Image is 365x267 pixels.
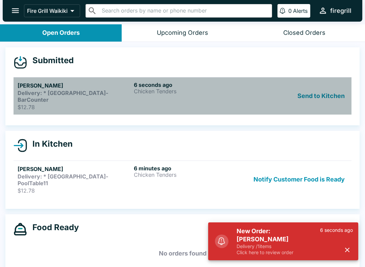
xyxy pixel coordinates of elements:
[330,7,351,15] div: firegrill
[27,55,74,66] h4: Submitted
[27,222,79,233] h4: Food Ready
[283,29,325,37] div: Closed Orders
[42,29,80,37] div: Open Orders
[14,241,351,266] h5: No orders found
[134,88,247,94] p: Chicken Tenders
[134,172,247,178] p: Chicken Tenders
[100,6,269,16] input: Search orders by name or phone number
[18,165,131,173] h5: [PERSON_NAME]
[288,7,292,14] p: 0
[24,4,80,17] button: Fire Grill Waikiki
[14,77,351,115] a: [PERSON_NAME]Delivery: * [GEOGRAPHIC_DATA]-BarCounter$12.786 seconds agoChicken TendersSend to Ki...
[237,227,320,243] h5: New Order: [PERSON_NAME]
[251,165,347,194] button: Notify Customer Food is Ready
[134,81,247,88] h6: 6 seconds ago
[237,249,320,256] p: Click here to review order
[237,243,320,249] p: Delivery / 1 items
[134,165,247,172] h6: 6 minutes ago
[18,81,131,90] h5: [PERSON_NAME]
[293,7,308,14] p: Alerts
[18,90,108,103] strong: Delivery: * [GEOGRAPHIC_DATA]-BarCounter
[27,139,73,149] h4: In Kitchen
[18,104,131,111] p: $12.78
[157,29,208,37] div: Upcoming Orders
[18,187,131,194] p: $12.78
[27,7,68,14] p: Fire Grill Waikiki
[320,227,353,233] p: 6 seconds ago
[14,161,351,198] a: [PERSON_NAME]Delivery: * [GEOGRAPHIC_DATA]-PoolTable11$12.786 minutes agoChicken TendersNotify Cu...
[295,81,347,111] button: Send to Kitchen
[7,2,24,19] button: open drawer
[316,3,354,18] button: firegrill
[18,173,108,187] strong: Delivery: * [GEOGRAPHIC_DATA]-PoolTable11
